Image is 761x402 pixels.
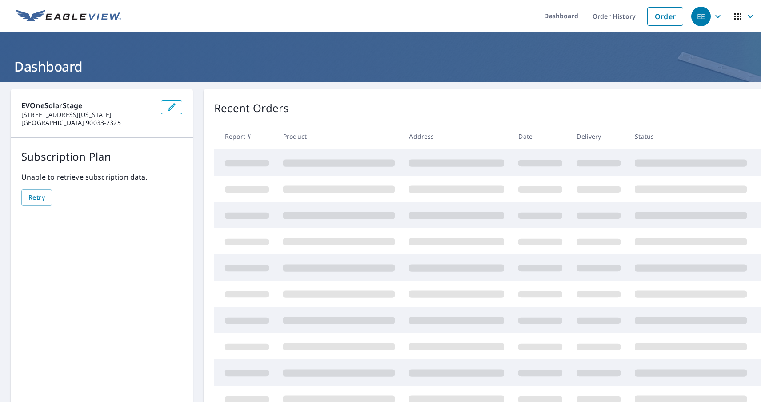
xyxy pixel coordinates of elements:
[214,123,276,149] th: Report #
[214,100,289,116] p: Recent Orders
[511,123,569,149] th: Date
[569,123,628,149] th: Delivery
[276,123,402,149] th: Product
[628,123,754,149] th: Status
[21,119,154,127] p: [GEOGRAPHIC_DATA] 90033-2325
[647,7,683,26] a: Order
[21,100,154,111] p: EVOneSolarStage
[402,123,511,149] th: Address
[691,7,711,26] div: EE
[16,10,121,23] img: EV Logo
[21,189,52,206] button: Retry
[11,57,750,76] h1: Dashboard
[21,111,154,119] p: [STREET_ADDRESS][US_STATE]
[28,192,45,203] span: Retry
[21,149,182,165] p: Subscription Plan
[21,172,182,182] p: Unable to retrieve subscription data.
